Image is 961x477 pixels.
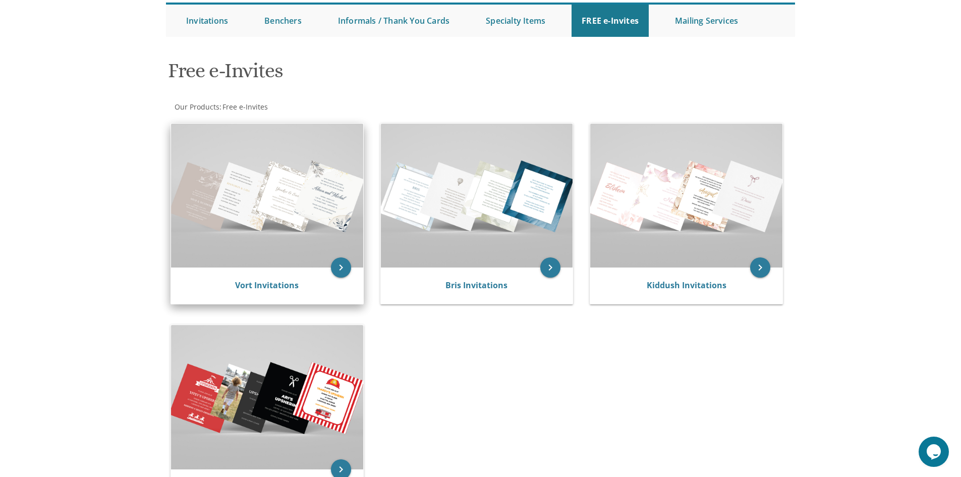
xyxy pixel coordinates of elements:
[750,257,770,278] a: keyboard_arrow_right
[381,124,573,268] img: Bris Invitations
[647,280,726,291] a: Kiddush Invitations
[540,257,560,278] a: keyboard_arrow_right
[476,5,555,37] a: Specialty Items
[328,5,460,37] a: Informals / Thank You Cards
[222,102,268,112] span: Free e-Invites
[171,325,363,469] img: Upsherin Invitations
[331,257,351,278] a: keyboard_arrow_right
[235,280,299,291] a: Vort Invitations
[176,5,238,37] a: Invitations
[665,5,748,37] a: Mailing Services
[174,102,219,112] a: Our Products
[221,102,268,112] a: Free e-Invites
[168,60,580,89] h1: Free e-Invites
[166,102,481,112] div: :
[254,5,312,37] a: Benchers
[572,5,649,37] a: FREE e-Invites
[445,280,507,291] a: Bris Invitations
[919,437,951,467] iframe: chat widget
[171,124,363,268] img: Vort Invitations
[590,124,782,268] img: Kiddush Invitations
